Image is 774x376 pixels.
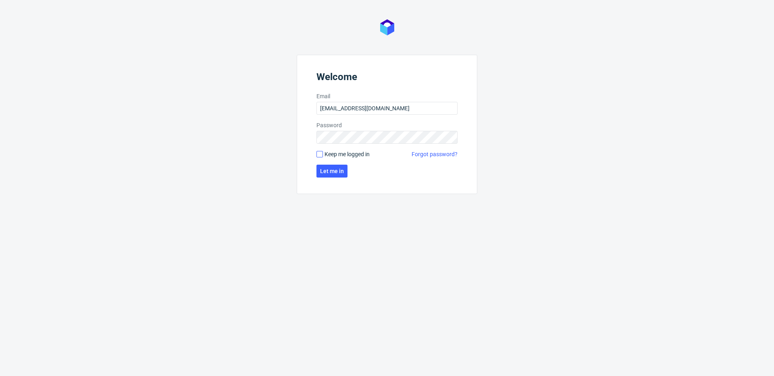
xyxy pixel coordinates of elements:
[412,150,458,158] a: Forgot password?
[316,165,347,178] button: Let me in
[316,71,458,86] header: Welcome
[316,121,458,129] label: Password
[325,150,370,158] span: Keep me logged in
[316,92,458,100] label: Email
[320,168,344,174] span: Let me in
[316,102,458,115] input: you@youremail.com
